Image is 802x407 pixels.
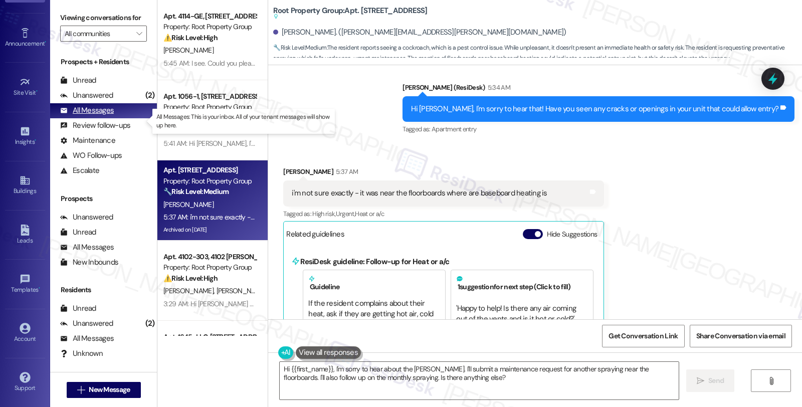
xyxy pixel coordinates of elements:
textarea: Hi {{first_name}}, I'm sorry to hear about the [PERSON_NAME]. I'll submit a maintenance request f... [280,362,679,399]
span: Apartment entry [432,125,476,133]
div: Property: Root Property Group [163,176,256,186]
div: Unanswered [60,212,113,223]
i:  [767,377,775,385]
label: Hide Suggestions [547,229,597,240]
p: All Messages: This is your inbox. All of your tenant messages will show up here. [156,113,331,130]
a: Leads [5,222,45,249]
div: 5:34 AM [485,82,510,93]
a: Account [5,320,45,347]
div: Prospects [50,193,157,204]
div: Property: Root Property Group [163,262,256,273]
span: • [39,285,40,292]
span: • [35,137,36,144]
div: 5:45 AM: I see. Could you please submit a maintenance request so our team can take a look at the ... [163,59,738,68]
span: Get Conversation Link [609,331,678,341]
a: Templates • [5,271,45,298]
div: WO Follow-ups [60,150,122,161]
span: High risk , [312,210,336,218]
span: ' Happy to help! Is there any air coming out of the vents and is it hot or cold? ' [456,303,577,324]
div: (2) [143,316,157,331]
a: Support [5,369,45,396]
i:  [136,30,142,38]
div: 5:41 AM: Hi [PERSON_NAME], I'm still working on getting that manager contact information for you.... [163,139,621,148]
span: : The resident reports seeing a cockroach, which is a pest control issue. While unpleasant, it do... [273,43,802,64]
h5: 1 suggestion for next step (Click to fill) [456,275,588,291]
span: Heat or a/c [355,210,384,218]
span: [PERSON_NAME] [163,46,214,55]
div: [PERSON_NAME]. ([PERSON_NAME][EMAIL_ADDRESS][PERSON_NAME][DOMAIN_NAME]) [273,27,566,38]
span: • [36,88,38,95]
span: Send [708,375,724,386]
strong: ⚠️ Risk Level: High [163,33,218,42]
span: [PERSON_NAME] [217,286,267,295]
div: If the resident complains about their heat, ask if they are getting hot air, cold air or any air ... [308,298,440,363]
strong: 🔧 Risk Level: Medium [273,44,326,52]
div: Apt. 1056-1, [STREET_ADDRESS] [163,91,256,102]
div: Residents [50,285,157,295]
b: Root Property Group: Apt. [STREET_ADDRESS] [273,6,427,22]
a: Site Visit • [5,74,45,101]
div: Unanswered [60,90,113,101]
span: Urgent , [336,210,355,218]
span: [PERSON_NAME] [163,286,217,295]
div: i'm not sure exactly - it was near the floorboards where are baseboard heating is [292,188,547,198]
div: All Messages [60,242,114,253]
div: Apt. 4102-303, 4102 [PERSON_NAME] [163,252,256,262]
div: [PERSON_NAME] (ResiDesk) [403,82,794,96]
button: Send [686,369,735,392]
i:  [77,386,85,394]
b: ResiDesk guideline: Follow-up for Heat or a/c [300,257,449,267]
div: Related guidelines [286,229,344,244]
div: Archived on [DATE] [162,224,257,236]
div: Apt. [STREET_ADDRESS] [163,165,256,175]
div: Hi [PERSON_NAME], I'm sorry to hear that! Have you seen any cracks or openings in your unit that ... [411,104,778,114]
div: Tagged as: [283,207,604,221]
label: Viewing conversations for [60,10,147,26]
div: 5:37 AM [333,166,358,177]
div: Unread [60,227,96,238]
button: New Message [67,382,141,398]
a: Buildings [5,172,45,199]
input: All communities [65,26,131,42]
div: Prospects + Residents [50,57,157,67]
div: Property: Root Property Group [163,102,256,112]
div: [PERSON_NAME] [283,166,604,180]
div: Apt. 4114-GE, [STREET_ADDRESS] [163,11,256,22]
div: Maintenance [60,135,115,146]
div: Apt. 1645-LLC, [STREET_ADDRESS][PERSON_NAME] [163,332,256,342]
div: Unknown [60,348,103,359]
div: Unread [60,303,96,314]
div: Property: Root Property Group [163,22,256,32]
span: [PERSON_NAME] [163,200,214,209]
span: • [45,39,46,46]
span: New Message [89,384,130,395]
i:  [697,377,704,385]
h5: Guideline [308,275,440,291]
div: All Messages [60,105,114,116]
div: All Messages [60,333,114,344]
div: (2) [143,88,157,103]
strong: 🔧 Risk Level: Medium [163,187,229,196]
button: Get Conversation Link [602,325,684,347]
span: Share Conversation via email [696,331,785,341]
a: Insights • [5,123,45,150]
div: Review follow-ups [60,120,130,131]
div: Tagged as: [403,122,794,136]
div: Escalate [60,165,99,176]
div: Unread [60,75,96,86]
div: Unanswered [60,318,113,329]
strong: ⚠️ Risk Level: High [163,274,218,283]
div: New Inbounds [60,257,118,268]
button: Share Conversation via email [690,325,792,347]
div: 5:37 AM: i'm not sure exactly - it was near the floorboards where are baseboard heating is [163,213,425,222]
